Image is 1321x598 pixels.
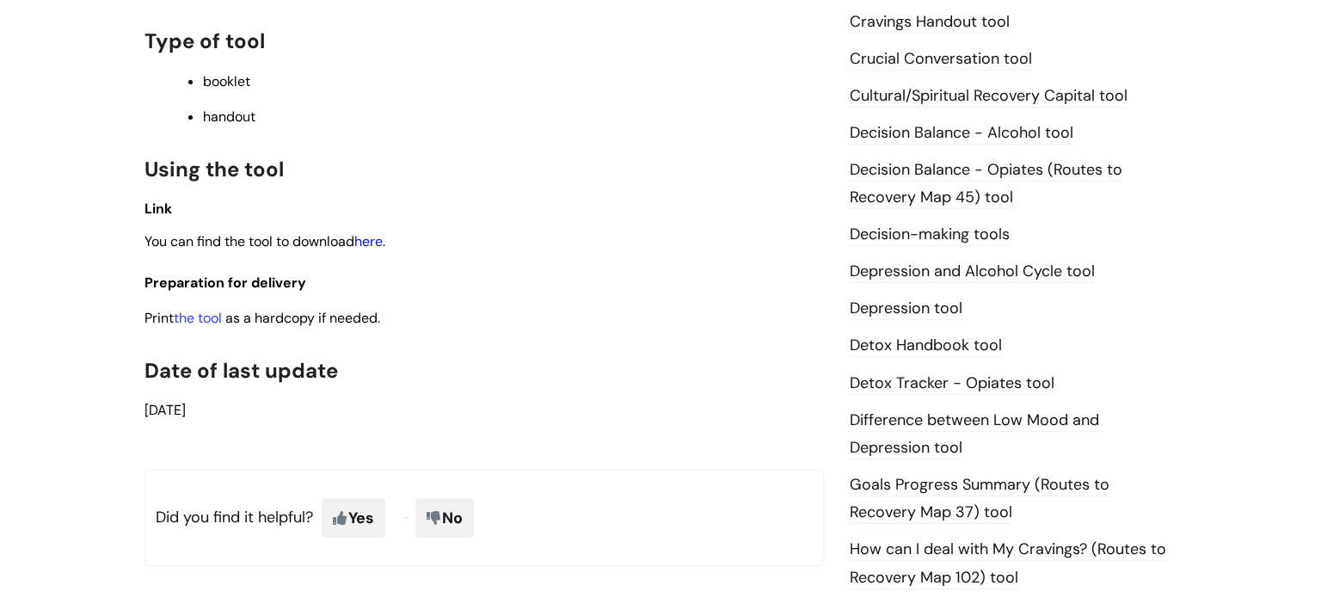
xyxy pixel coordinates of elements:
[850,261,1095,283] a: Depression and Alcohol Cycle tool
[850,11,1010,34] a: Cravings Handout tool
[850,224,1010,246] a: Decision-making tools
[174,309,222,327] a: the tool
[144,28,265,54] span: Type of tool
[144,470,824,566] p: Did you find it helpful?
[322,498,385,538] span: Yes
[144,309,225,327] span: Print
[144,401,186,419] span: [DATE]
[144,156,284,182] span: Using the tool
[203,72,250,90] span: booklet
[850,474,1109,524] a: Goals Progress Summary (Routes to Recovery Map 37) tool
[203,108,255,126] span: handout
[850,48,1032,71] a: Crucial Conversation tool
[144,200,172,218] span: Link
[850,335,1002,357] a: Detox Handbook tool
[354,232,383,250] a: here
[850,85,1127,108] a: Cultural/Spiritual Recovery Capital tool
[144,357,338,384] span: Date of last update
[415,498,474,538] span: No
[850,298,962,320] a: Depression tool
[850,410,1099,459] a: Difference between Low Mood and Depression tool
[144,232,385,250] span: You can find the tool to download .
[850,539,1166,589] a: How can I deal with My Cravings? (Routes to Recovery Map 102) tool
[144,274,306,292] span: Preparation for delivery
[850,122,1073,145] a: Decision Balance - Alcohol tool
[850,373,1054,395] a: Detox Tracker - Opiates tool
[850,159,1122,209] a: Decision Balance - Opiates (Routes to Recovery Map 45) tool
[225,309,380,327] span: as a hardcopy if needed.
